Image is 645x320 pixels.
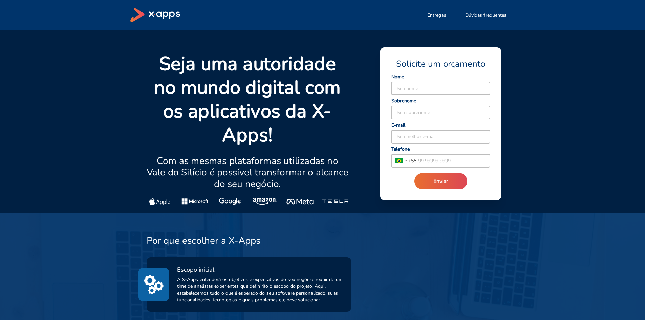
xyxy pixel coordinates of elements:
[144,273,164,296] img: method1_initial_scope.svg
[391,82,490,95] input: Seu nome
[181,198,208,205] img: Microsoft
[391,130,490,143] input: Seu melhor e-mail
[391,106,490,119] input: Seu sobrenome
[419,8,454,22] button: Entregas
[433,177,448,185] span: Enviar
[253,198,277,205] img: Amazon
[408,157,416,164] span: + 55
[396,58,485,70] span: Solicite um orçamento
[457,8,515,22] button: Dúvidas frequentes
[177,265,214,274] span: Escopo inicial
[147,235,261,247] h3: Por que escolher a X-Apps
[286,198,313,205] img: Meta
[414,173,467,189] button: Enviar
[147,155,349,190] p: Com as mesmas plataformas utilizadas no Vale do Silício é possível transformar o alcance do seu n...
[177,276,343,303] span: A X-Apps entenderá os objetivos e expectativas do seu negócio, reunindo um time de analistas expe...
[149,198,170,205] img: Apple
[416,154,490,167] input: 99 99999 9999
[322,198,348,205] img: Tesla
[465,12,507,19] span: Dúvidas frequentes
[427,12,446,19] span: Entregas
[147,52,349,147] p: Seja uma autoridade no mundo digital com os aplicativos da X-Apps!
[219,198,241,205] img: Google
